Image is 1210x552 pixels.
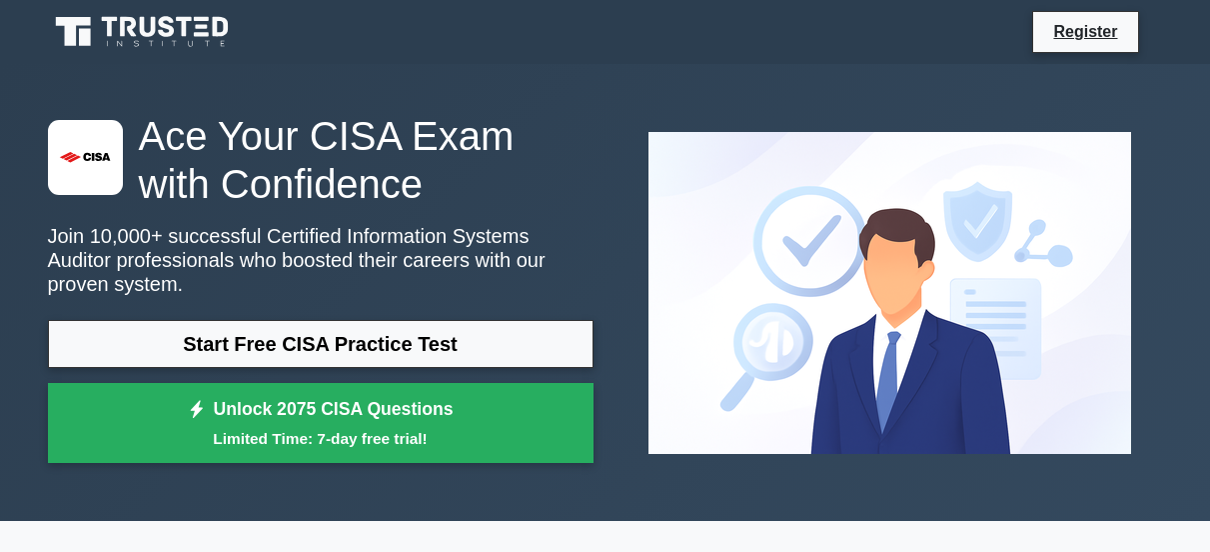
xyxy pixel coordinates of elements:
h1: Ace Your CISA Exam with Confidence [48,112,594,208]
small: Limited Time: 7-day free trial! [73,427,569,450]
a: Unlock 2075 CISA QuestionsLimited Time: 7-day free trial! [48,383,594,463]
a: Register [1041,19,1129,44]
img: Certified Information Systems Auditor Preview [632,116,1147,470]
a: Start Free CISA Practice Test [48,320,594,368]
p: Join 10,000+ successful Certified Information Systems Auditor professionals who boosted their car... [48,224,594,296]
